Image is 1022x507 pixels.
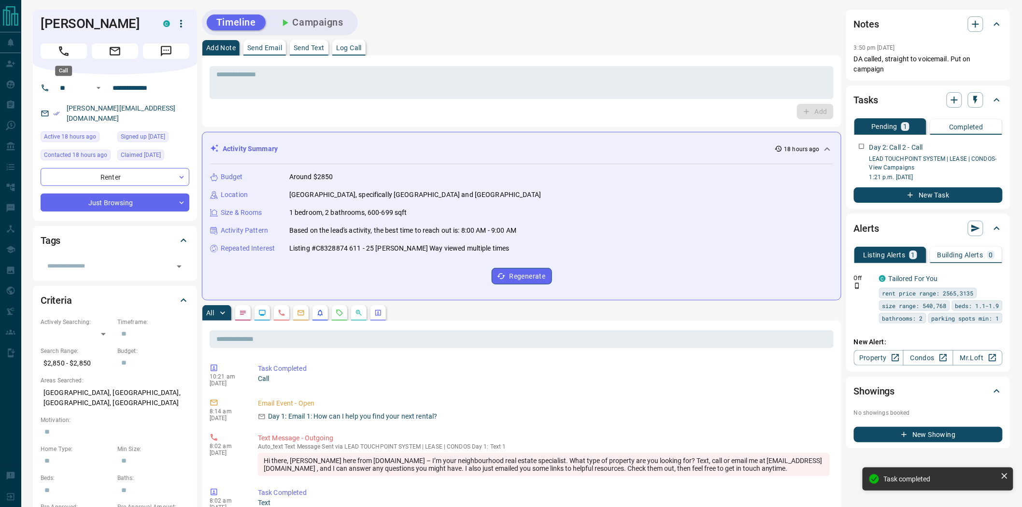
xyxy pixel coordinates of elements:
[247,44,282,51] p: Send Email
[210,380,243,387] p: [DATE]
[44,150,107,160] span: Contacted 18 hours ago
[53,110,60,117] svg: Email Verified
[882,288,974,298] span: rent price range: 2565,3135
[854,383,895,399] h2: Showings
[55,66,72,76] div: Call
[289,243,510,253] p: Listing #C8328874 611 - 25 [PERSON_NAME] Way viewed multiple times
[911,252,915,258] p: 1
[932,313,999,323] span: parking spots min: 1
[210,450,243,456] p: [DATE]
[871,123,897,130] p: Pending
[289,190,541,200] p: [GEOGRAPHIC_DATA], specifically [GEOGRAPHIC_DATA] and [GEOGRAPHIC_DATA]
[289,172,333,182] p: Around $2850
[258,453,830,476] div: Hi there, [PERSON_NAME] here from [DOMAIN_NAME] – I’m your neighbourhood real estate specialist. ...
[949,124,983,130] p: Completed
[221,172,243,182] p: Budget
[336,309,343,317] svg: Requests
[879,275,886,282] div: condos.ca
[117,347,189,355] p: Budget:
[163,20,170,27] div: condos.ca
[864,252,906,258] p: Listing Alerts
[355,309,363,317] svg: Opportunities
[903,350,953,366] a: Condos
[854,408,1003,417] p: No showings booked
[278,309,285,317] svg: Calls
[117,131,189,145] div: Fri May 10 2019
[294,44,325,51] p: Send Text
[41,376,189,385] p: Areas Searched:
[854,337,1003,347] p: New Alert:
[336,44,362,51] p: Log Call
[903,123,907,130] p: 1
[882,313,923,323] span: bathrooms: 2
[854,16,879,32] h2: Notes
[258,374,830,384] p: Call
[172,260,186,273] button: Open
[955,301,999,310] span: beds: 1.1-1.9
[41,16,149,31] h1: [PERSON_NAME]
[210,408,243,415] p: 8:14 am
[41,289,189,312] div: Criteria
[210,443,243,450] p: 8:02 am
[143,43,189,59] span: Message
[854,217,1003,240] div: Alerts
[268,411,438,422] p: Day 1: Email 1: How can I help you find your next rental?
[854,92,878,108] h2: Tasks
[41,385,189,411] p: [GEOGRAPHIC_DATA], [GEOGRAPHIC_DATA], [GEOGRAPHIC_DATA], [GEOGRAPHIC_DATA]
[854,13,1003,36] div: Notes
[316,309,324,317] svg: Listing Alerts
[41,347,113,355] p: Search Range:
[297,309,305,317] svg: Emails
[41,474,113,482] p: Beds:
[221,190,248,200] p: Location
[854,380,1003,403] div: Showings
[41,445,113,453] p: Home Type:
[41,318,113,326] p: Actively Searching:
[117,445,189,453] p: Min Size:
[41,150,113,163] div: Tue Aug 12 2025
[41,293,72,308] h2: Criteria
[258,398,830,408] p: Email Event - Open
[854,282,861,289] svg: Push Notification Only
[117,318,189,326] p: Timeframe:
[221,208,262,218] p: Size & Rooms
[210,140,833,158] div: Activity Summary18 hours ago
[882,301,947,310] span: size range: 540,768
[937,252,983,258] p: Building Alerts
[289,225,516,236] p: Based on the lead's activity, the best time to reach out is: 8:00 AM - 9:00 AM
[210,415,243,422] p: [DATE]
[210,373,243,380] p: 10:21 am
[869,142,923,153] p: Day 2: Call 2 - Call
[854,221,879,236] h2: Alerts
[239,309,247,317] svg: Notes
[121,132,165,141] span: Signed up [DATE]
[93,82,104,94] button: Open
[884,475,997,483] div: Task completed
[258,443,283,450] span: auto_text
[206,44,236,51] p: Add Note
[223,144,278,154] p: Activity Summary
[270,14,353,30] button: Campaigns
[41,229,189,252] div: Tags
[854,88,1003,112] div: Tasks
[784,145,820,154] p: 18 hours ago
[854,44,895,51] p: 3:50 pm [DATE]
[869,173,1003,182] p: 1:21 p.m. [DATE]
[221,243,275,253] p: Repeated Interest
[221,225,268,236] p: Activity Pattern
[953,350,1003,366] a: Mr.Loft
[374,309,382,317] svg: Agent Actions
[889,275,938,282] a: Tailored For You
[210,497,243,504] p: 8:02 am
[989,252,993,258] p: 0
[117,150,189,163] div: Fri May 10 2019
[117,474,189,482] p: Baths:
[41,131,113,145] div: Tue Aug 12 2025
[854,427,1003,442] button: New Showing
[121,150,161,160] span: Claimed [DATE]
[258,309,266,317] svg: Lead Browsing Activity
[206,310,214,316] p: All
[258,488,830,498] p: Task Completed
[41,416,189,424] p: Motivation:
[92,43,138,59] span: Email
